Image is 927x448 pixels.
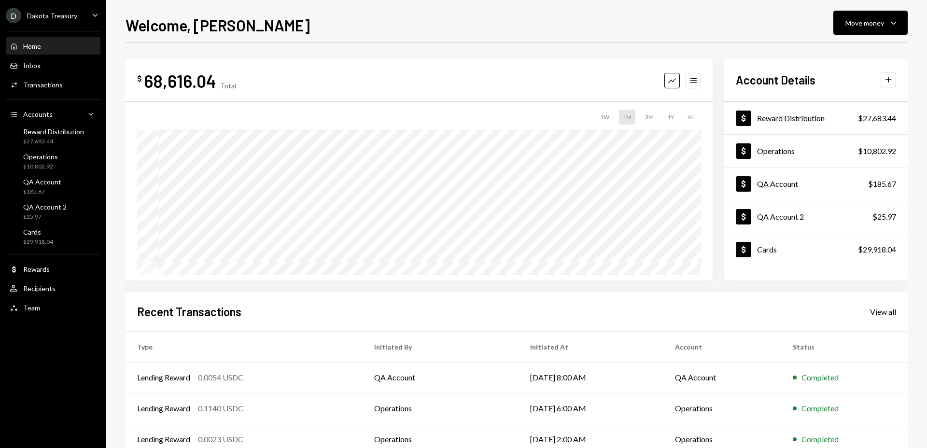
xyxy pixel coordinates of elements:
[198,403,243,414] div: 0.1140 USDC
[724,233,908,266] a: Cards$29,918.04
[519,362,664,393] td: [DATE] 8:00 AM
[27,12,77,20] div: Dakota Treasury
[6,260,100,278] a: Rewards
[23,61,41,70] div: Inbox
[724,102,908,134] a: Reward Distribution$27,683.44
[6,125,100,148] a: Reward Distribution$27,683.44
[641,110,658,125] div: 3M
[833,11,908,35] button: Move money
[23,163,58,171] div: $10,802.92
[757,245,777,254] div: Cards
[757,179,798,188] div: QA Account
[6,37,100,55] a: Home
[845,18,884,28] div: Move money
[596,110,613,125] div: 1W
[6,225,100,248] a: Cards$29,918.04
[23,203,67,211] div: QA Account 2
[137,304,241,320] h2: Recent Transactions
[23,228,53,236] div: Cards
[757,113,825,123] div: Reward Distribution
[6,175,100,198] a: QA Account$185.67
[6,150,100,173] a: Operations$10,802.92
[519,393,664,424] td: [DATE] 6:00 AM
[6,76,100,93] a: Transactions
[137,372,190,383] div: Lending Reward
[23,213,67,221] div: $25.97
[6,280,100,297] a: Recipients
[736,72,815,88] h2: Account Details
[198,372,243,383] div: 0.0054 USDC
[872,211,896,223] div: $25.97
[724,200,908,233] a: QA Account 2$25.97
[870,306,896,317] a: View all
[724,135,908,167] a: Operations$10,802.92
[684,110,701,125] div: ALL
[801,434,839,445] div: Completed
[23,188,61,196] div: $185.67
[137,434,190,445] div: Lending Reward
[23,238,53,246] div: $29,918.04
[6,200,100,223] a: QA Account 2$25.97
[363,393,519,424] td: Operations
[23,304,40,312] div: Team
[868,178,896,190] div: $185.67
[220,82,236,90] div: Total
[6,8,21,23] div: D
[23,110,53,118] div: Accounts
[137,74,142,84] div: $
[126,15,310,35] h1: Welcome, [PERSON_NAME]
[870,307,896,317] div: View all
[858,145,896,157] div: $10,802.92
[363,331,519,362] th: Initiated By
[23,81,63,89] div: Transactions
[663,331,781,362] th: Account
[757,212,804,221] div: QA Account 2
[363,362,519,393] td: QA Account
[757,146,795,155] div: Operations
[663,110,678,125] div: 1Y
[663,362,781,393] td: QA Account
[663,393,781,424] td: Operations
[198,434,243,445] div: 0.0023 USDC
[6,105,100,123] a: Accounts
[724,168,908,200] a: QA Account$185.67
[619,110,635,125] div: 1M
[23,127,84,136] div: Reward Distribution
[781,331,908,362] th: Status
[23,265,50,273] div: Rewards
[23,178,61,186] div: QA Account
[6,299,100,316] a: Team
[519,331,664,362] th: Initiated At
[801,372,839,383] div: Completed
[23,153,58,161] div: Operations
[6,56,100,74] a: Inbox
[858,244,896,255] div: $29,918.04
[23,284,56,293] div: Recipients
[126,331,363,362] th: Type
[144,70,216,92] div: 68,616.04
[23,138,84,146] div: $27,683.44
[23,42,41,50] div: Home
[801,403,839,414] div: Completed
[858,112,896,124] div: $27,683.44
[137,403,190,414] div: Lending Reward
